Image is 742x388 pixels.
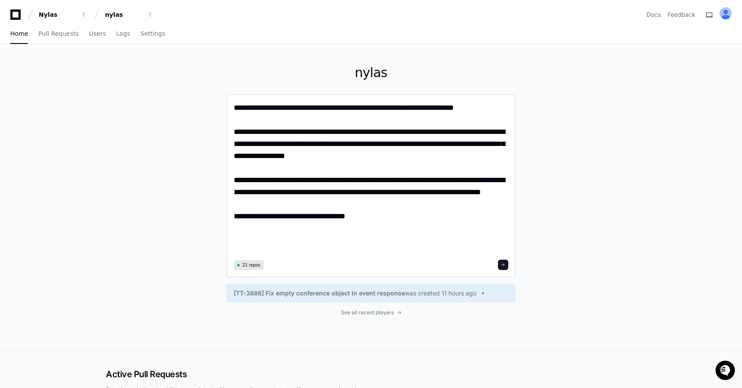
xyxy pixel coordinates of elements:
[29,64,141,73] div: Start new chat
[35,7,90,22] button: Nylas
[242,262,260,268] span: 21 repos
[10,24,28,44] a: Home
[720,7,732,19] img: ALV-UjU-Uivu_cc8zlDcn2c9MNEgVYayUocKx0gHV_Yy_SMunaAAd7JZxK5fgww1Mi-cdUJK5q-hvUHnPErhbMG5W0ta4bF9-...
[646,10,661,19] a: Docs
[226,309,516,316] a: See all recent players
[9,9,26,26] img: PlayerZero
[61,90,104,97] a: Powered byPylon
[116,24,130,44] a: Logs
[89,24,106,44] a: Users
[146,67,157,77] button: Start new chat
[714,360,738,383] iframe: Open customer support
[116,31,130,36] span: Logs
[140,31,165,36] span: Settings
[106,368,636,380] h2: Active Pull Requests
[9,64,24,80] img: 1736555170064-99ba0984-63c1-480f-8ee9-699278ef63ed
[234,289,405,298] span: [TT-3886] Fix empty conference object in event response
[29,73,109,80] div: We're available if you need us!
[668,10,696,19] button: Feedback
[140,24,165,44] a: Settings
[341,309,394,316] span: See all recent players
[105,10,142,19] div: nylas
[234,289,508,298] a: [TT-3886] Fix empty conference object in event responsewas created 11 hours ago
[38,24,78,44] a: Pull Requests
[86,90,104,97] span: Pylon
[89,31,106,36] span: Users
[39,10,76,19] div: Nylas
[9,34,157,48] div: Welcome
[10,31,28,36] span: Home
[405,289,476,298] span: was created 11 hours ago
[226,65,516,81] h1: nylas
[102,7,157,22] button: nylas
[38,31,78,36] span: Pull Requests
